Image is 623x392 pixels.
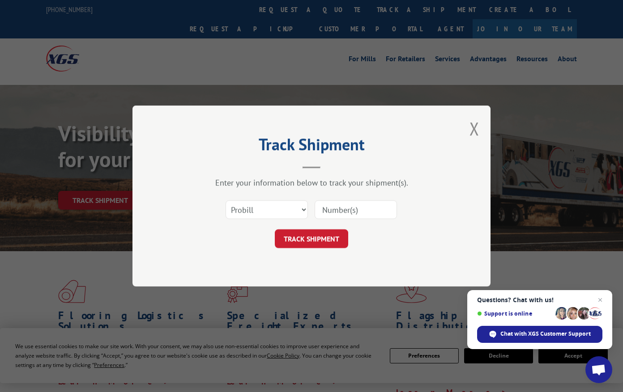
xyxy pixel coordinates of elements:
[177,138,446,155] h2: Track Shipment
[469,117,479,140] button: Close modal
[477,326,602,343] span: Chat with XGS Customer Support
[477,310,552,317] span: Support is online
[585,356,612,383] a: Open chat
[275,229,348,248] button: TRACK SHIPMENT
[315,200,397,219] input: Number(s)
[500,330,591,338] span: Chat with XGS Customer Support
[177,177,446,188] div: Enter your information below to track your shipment(s).
[477,296,602,303] span: Questions? Chat with us!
